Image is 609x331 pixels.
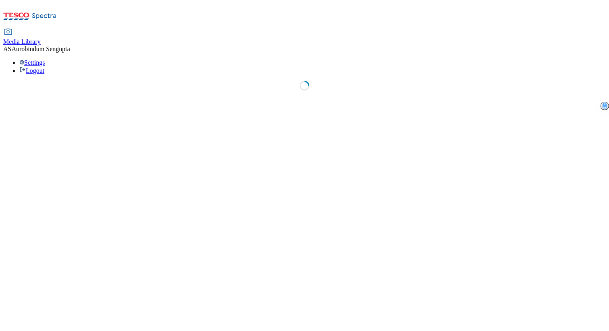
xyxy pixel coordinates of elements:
a: Logout [19,67,44,74]
a: Settings [19,59,45,66]
span: Aurobindum Sengupta [11,45,70,52]
a: Media Library [3,29,41,45]
span: AS [3,45,11,52]
span: Media Library [3,38,41,45]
